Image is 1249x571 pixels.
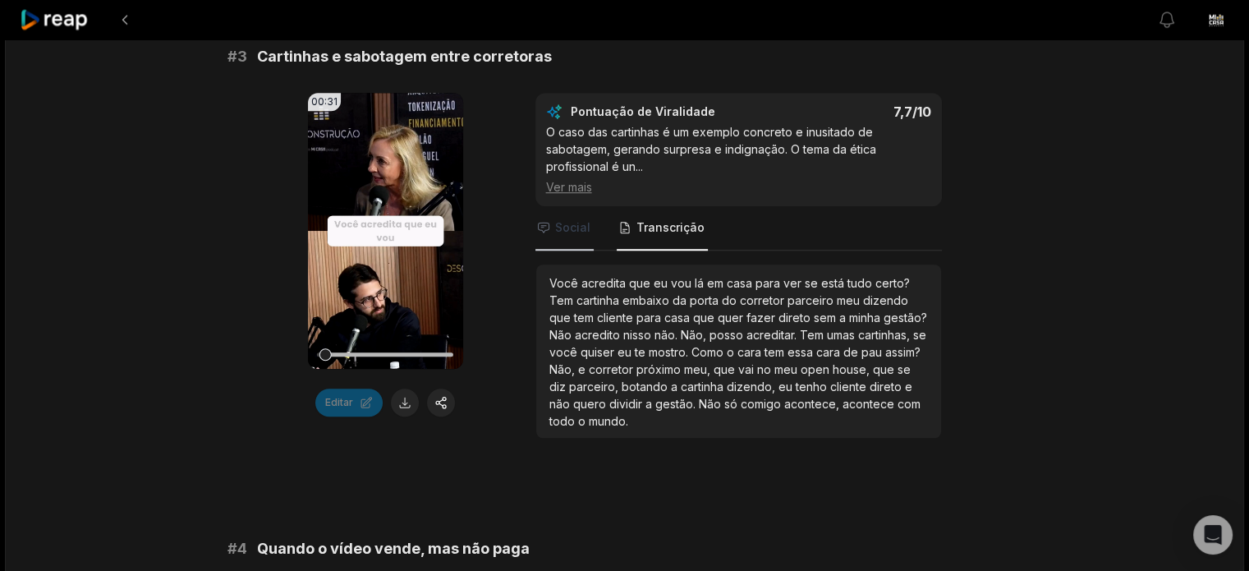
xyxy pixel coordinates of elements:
font: open [801,362,829,376]
font: Não [549,328,572,342]
font: se [805,276,818,290]
font: assim? [885,345,921,359]
font: próximo [636,362,681,376]
font: Ver mais [546,180,592,194]
font: Não, [681,328,706,342]
font: Social [555,220,590,234]
font: 3 [237,48,247,65]
font: casa [664,311,690,325]
font: está [821,276,844,290]
font: cara [816,345,840,359]
font: quero [573,397,606,411]
font: mostro. [649,345,688,359]
font: /10 [912,104,931,120]
font: corretor [589,362,633,376]
font: parceiro [788,293,833,307]
font: posso [709,328,743,342]
font: acredita [581,276,626,290]
button: Editar [315,389,383,417]
font: quiser [581,345,614,359]
font: eu [778,380,792,394]
font: a [671,380,677,394]
font: que [629,276,650,290]
font: pau [861,345,882,359]
font: acreditar. [746,328,797,342]
font: Você [549,276,578,290]
font: vou [671,276,691,290]
font: que [873,362,894,376]
font: cara [737,345,761,359]
font: o [727,345,734,359]
font: eu [654,276,668,290]
font: te [635,345,645,359]
font: Tem [800,328,824,342]
font: certo? [875,276,910,290]
font: 4 [237,540,247,557]
font: a [839,311,846,325]
font: dividir [609,397,642,411]
font: direto [778,311,810,325]
font: Transcrição [636,220,705,234]
font: tenho [796,380,827,394]
font: nisso [623,328,651,342]
font: em [707,276,723,290]
font: no [757,362,771,376]
font: não. [654,328,677,342]
font: Pontuação de Viralidade [571,104,715,118]
font: comigo [741,397,781,411]
font: eu [618,345,631,359]
font: quer [718,311,743,325]
font: e [578,362,585,376]
font: ... [636,159,643,173]
font: a [645,397,652,411]
nav: Abas [535,206,942,251]
font: 7,7 [893,104,912,120]
font: # [227,540,237,557]
font: tem [765,345,784,359]
font: cliente [597,311,633,325]
font: para [636,311,661,325]
font: do [722,293,737,307]
font: direto [870,380,902,394]
font: dizendo [863,293,908,307]
font: se [898,362,911,376]
font: não [549,397,570,411]
font: botando [622,380,668,394]
font: Não [699,397,721,411]
font: sem [814,311,836,325]
font: se [913,328,926,342]
font: O caso das cartinhas é um exemplo concreto e inusitado de sabotagem, gerando surpresa e indignaçã... [546,125,876,173]
font: diz [549,380,566,394]
font: Não, [549,362,575,376]
font: cartinhas, [858,328,910,342]
font: que [714,362,735,376]
font: para [755,276,780,290]
font: casa [727,276,752,290]
font: cliente [830,380,866,394]
font: todo [549,414,575,428]
font: lá [695,276,704,290]
font: acontece, [784,397,839,411]
font: porta [690,293,719,307]
font: Cartinhas e sabotagem entre corretoras [257,48,552,65]
font: meu [837,293,860,307]
font: essa [788,345,813,359]
font: embaixo [622,293,669,307]
font: parceiro, [569,380,618,394]
font: acredito [575,328,620,342]
font: gestão. [655,397,696,411]
font: fazer [746,311,775,325]
font: Tem [549,293,573,307]
font: acontece [843,397,894,411]
div: Abra o Intercom Messenger [1193,515,1233,555]
font: só [724,397,737,411]
font: ver [783,276,801,290]
font: Editar [325,396,353,408]
font: meu [774,362,797,376]
font: Quando o vídeo vende, mas não paga [257,540,530,557]
font: cartinha [576,293,619,307]
font: dizendo, [727,380,775,394]
font: corretor [740,293,784,307]
font: o mundo. [578,414,628,428]
font: cartinha [681,380,723,394]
